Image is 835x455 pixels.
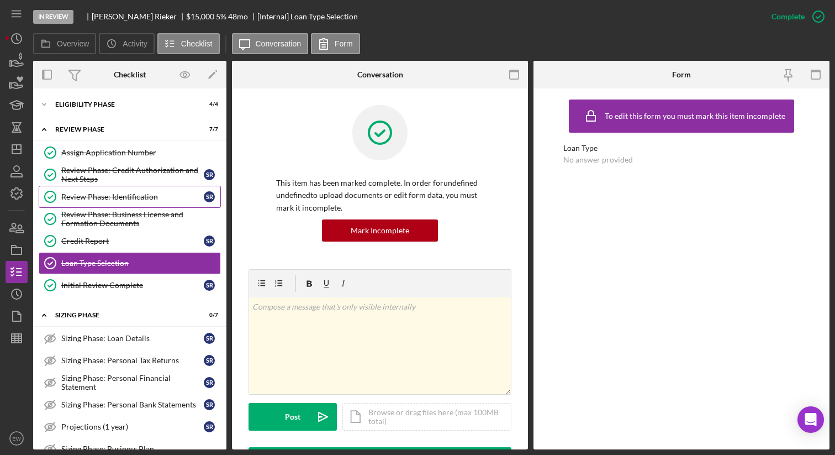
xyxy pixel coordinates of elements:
[55,126,191,133] div: REVIEW PHASE
[198,312,218,318] div: 0 / 7
[57,39,89,48] label: Overview
[61,356,204,365] div: Sizing Phase: Personal Tax Returns
[186,12,214,21] span: $15,000
[39,349,221,372] a: Sizing Phase: Personal Tax ReturnsSR
[563,155,633,164] div: No answer provided
[204,280,215,291] div: S R
[351,219,409,242] div: Mark Incomplete
[55,101,191,108] div: Eligibility Phase
[39,252,221,274] a: Loan Type Selection
[39,327,221,349] a: Sizing Phase: Loan DetailsSR
[12,436,21,442] text: EW
[61,210,220,228] div: Review Phase: Business License and Formation Documents
[605,112,785,121] div: To edit this form you must mark this item incomplete
[55,312,191,318] div: Sizing Phase
[39,372,221,394] a: Sizing Phase: Personal Financial StatementSR
[672,70,691,79] div: Form
[61,400,204,409] div: Sizing Phase: Personal Bank Statements
[204,377,215,388] div: S R
[114,70,146,79] div: Checklist
[256,39,302,48] label: Conversation
[797,406,824,433] div: Open Intercom Messenger
[39,394,221,416] a: Sizing Phase: Personal Bank StatementsSR
[198,101,218,108] div: 4 / 4
[204,236,215,247] div: S R
[39,208,221,230] a: Review Phase: Business License and Formation Documents
[249,403,337,431] button: Post
[39,230,221,252] a: Credit ReportSR
[563,144,800,153] div: Loan Type
[232,33,309,54] button: Conversation
[61,334,204,343] div: Sizing Phase: Loan Details
[123,39,147,48] label: Activity
[61,148,220,157] div: Assign Application Number
[61,422,204,431] div: Projections (1 year)
[92,12,186,21] div: [PERSON_NAME] Rieker
[61,166,204,184] div: Review Phase: Credit Authorization and Next Steps
[61,237,204,245] div: Credit Report
[33,33,96,54] button: Overview
[760,6,829,28] button: Complete
[61,281,204,290] div: Initial Review Complete
[322,219,438,242] button: Mark Incomplete
[285,403,300,431] div: Post
[311,33,360,54] button: Form
[181,39,213,48] label: Checklist
[204,169,215,180] div: S R
[771,6,805,28] div: Complete
[39,164,221,186] a: Review Phase: Credit Authorization and Next StepsSR
[39,142,221,164] a: Assign Application Number
[198,126,218,133] div: 7 / 7
[33,10,73,24] div: In Review
[157,33,220,54] button: Checklist
[99,33,154,54] button: Activity
[39,274,221,296] a: Initial Review CompleteSR
[276,177,484,214] p: This item has been marked complete. In order for undefined undefined to upload documents or edit ...
[61,444,220,453] div: Sizing Phase: Business Plan
[204,355,215,366] div: S R
[39,186,221,208] a: Review Phase: IdentificationSR
[6,427,28,449] button: EW
[257,12,358,21] div: [Internal] Loan Type Selection
[61,374,204,391] div: Sizing Phase: Personal Financial Statement
[204,421,215,432] div: S R
[204,191,215,202] div: S R
[61,259,220,268] div: Loan Type Selection
[204,333,215,344] div: S R
[216,12,226,21] div: 5 %
[204,399,215,410] div: S R
[335,39,353,48] label: Form
[228,12,248,21] div: 48 mo
[39,416,221,438] a: Projections (1 year)SR
[61,192,204,201] div: Review Phase: Identification
[357,70,403,79] div: Conversation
